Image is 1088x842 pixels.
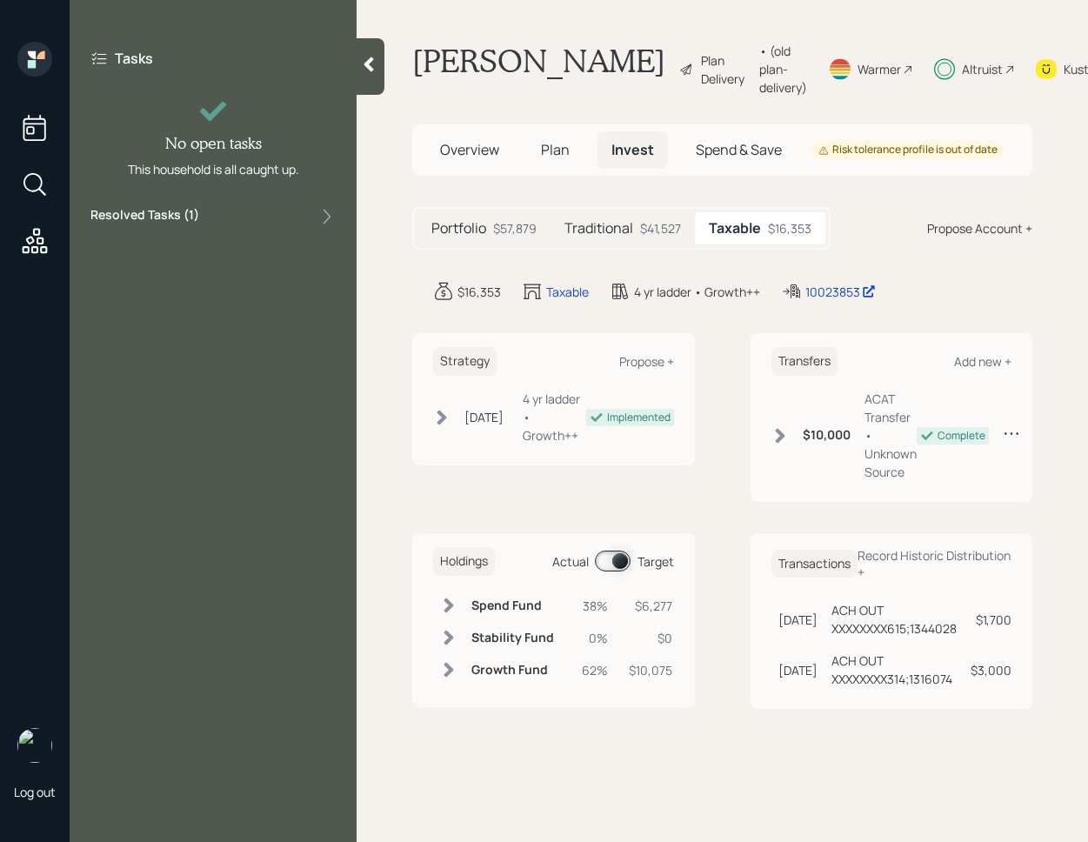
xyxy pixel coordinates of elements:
[115,49,153,68] label: Tasks
[831,652,957,688] div: ACH OUT XXXXXXXX314;1316074
[805,283,876,301] div: 10023853
[771,347,838,376] h6: Transfers
[546,283,589,301] div: Taxable
[778,611,818,629] div: [DATE]
[471,663,554,678] h6: Growth Fund
[582,661,608,679] div: 62%
[582,629,608,647] div: 0%
[771,550,858,578] h6: Transactions
[858,547,1012,580] div: Record Historic Distribution +
[858,60,901,78] div: Warmer
[634,283,760,301] div: 4 yr ladder • Growth++
[927,219,1032,237] div: Propose Account +
[962,60,1003,78] div: Altruist
[564,220,633,237] h5: Traditional
[831,601,957,638] div: ACH OUT XXXXXXXX615;1344028
[431,220,486,237] h5: Portfolio
[629,597,672,615] div: $6,277
[611,140,654,159] span: Invest
[759,42,807,97] div: • (old plan-delivery)
[818,143,998,157] div: Risk tolerance profile is out of date
[640,219,681,237] div: $41,527
[971,611,1011,629] div: $1,700
[90,206,199,227] label: Resolved Tasks ( 1 )
[637,552,674,571] div: Target
[696,140,782,159] span: Spend & Save
[471,631,554,645] h6: Stability Fund
[493,219,537,237] div: $57,879
[803,428,851,443] h6: $10,000
[165,134,262,153] h4: No open tasks
[128,160,299,178] div: This household is all caught up.
[433,347,497,376] h6: Strategy
[629,629,672,647] div: $0
[709,220,761,237] h5: Taxable
[440,140,499,159] span: Overview
[464,408,504,426] div: [DATE]
[457,283,501,301] div: $16,353
[471,598,554,613] h6: Spend Fund
[541,140,570,159] span: Plan
[938,428,985,444] div: Complete
[523,390,586,444] div: 4 yr ladder • Growth++
[701,51,751,88] div: Plan Delivery
[14,784,56,800] div: Log out
[864,390,917,481] div: ACAT Transfer • Unknown Source
[954,353,1011,370] div: Add new +
[629,661,672,679] div: $10,075
[768,219,811,237] div: $16,353
[778,661,818,679] div: [DATE]
[607,410,671,425] div: Implemented
[17,728,52,763] img: retirable_logo.png
[971,661,1011,679] div: $3,000
[619,353,674,370] div: Propose +
[433,547,495,576] h6: Holdings
[412,42,665,97] h1: [PERSON_NAME]
[582,597,608,615] div: 38%
[552,552,589,571] div: Actual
